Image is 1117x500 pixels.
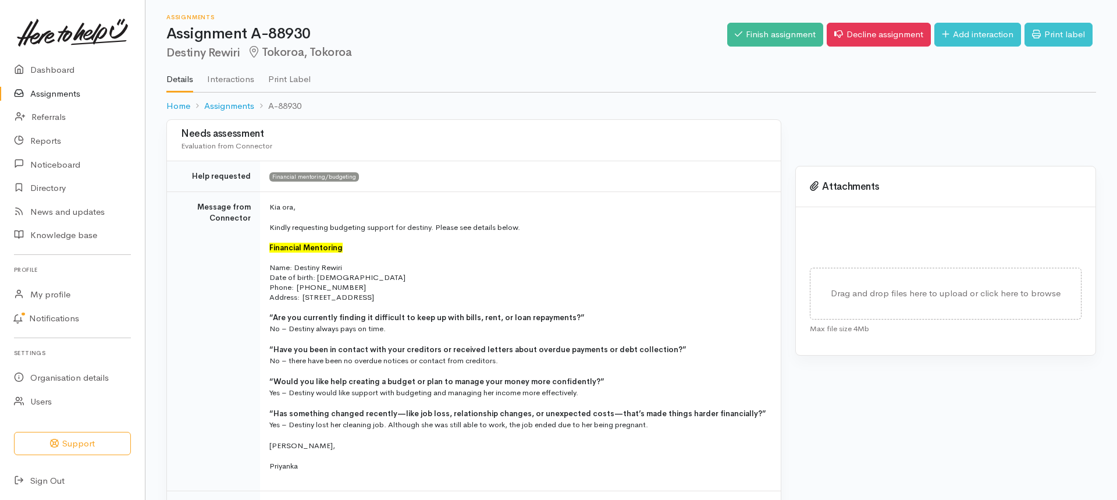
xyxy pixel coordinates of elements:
p: Priyanka [269,460,767,472]
button: Support [14,432,131,456]
font: Financial Mentoring [269,243,343,253]
h3: Attachments [810,181,1082,193]
a: Print Label [268,59,311,91]
p: No – Destiny always pays on time. [269,312,767,335]
p: Name: Destiny Rewiri Date of birth: [DEMOGRAPHIC_DATA] Phone: [PHONE_NUMBER] [269,263,767,292]
h6: Settings [14,345,131,361]
p: [PERSON_NAME], [269,440,767,452]
span: “Has something changed recently—like job loss, relationship changes, or unexpected costs—that’s m... [269,409,766,419]
td: Help requested [167,161,260,192]
p: Address: [STREET_ADDRESS] [269,292,767,302]
h3: Needs assessment [181,129,767,140]
span: Drag and drop files here to upload or click here to browse [831,288,1061,299]
p: Yes – Destiny lost her cleaning job. Although she was still able to work, the job ended due to he... [269,408,767,431]
a: Finish assignment [727,23,823,47]
td: Message from Connector [167,192,260,491]
h2: Destiny Rewiri [166,46,727,59]
li: A-88930 [254,100,301,113]
p: Yes – Destiny would like support with budgeting and managing her income more effectively. [269,376,767,399]
span: Tokoroa, Tokoroa [247,45,351,59]
nav: breadcrumb [166,93,1096,120]
a: Home [166,100,190,113]
a: Interactions [207,59,254,91]
p: Kia ora, [269,201,767,213]
h6: Assignments [166,14,727,20]
span: Evaluation from Connector [181,141,272,151]
h6: Profile [14,262,131,278]
a: Print label [1024,23,1093,47]
a: Assignments [204,100,254,113]
div: Max file size 4Mb [810,320,1082,335]
h1: Assignment A-88930 [166,26,727,42]
span: “Would you like help creating a budget or plan to manage your money more confidently?” [269,377,604,386]
a: Add interaction [934,23,1021,47]
span: “Are you currently finding it difficult to keep up with bills, rent, or loan repayments?” [269,313,585,322]
a: Details [166,59,193,93]
a: Decline assignment [827,23,931,47]
span: Financial mentoring/budgeting [269,172,359,182]
p: Kindly requesting budgeting support for destiny. Please see details below. [269,222,767,233]
span: “Have you been in contact with your creditors or received letters about overdue payments or debt ... [269,345,686,354]
p: No – there have been no overdue notices or contact from creditors. [269,344,767,367]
